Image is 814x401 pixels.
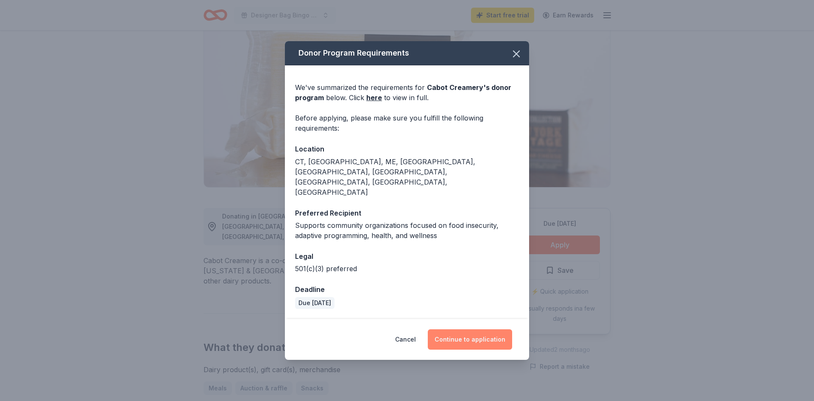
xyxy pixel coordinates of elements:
a: here [366,93,382,103]
button: Continue to application [428,329,512,350]
div: Location [295,143,519,154]
div: Preferred Recipient [295,208,519,219]
div: We've summarized the requirements for below. Click to view in full. [295,82,519,103]
div: Before applying, please make sure you fulfill the following requirements: [295,113,519,133]
div: 501(c)(3) preferred [295,264,519,274]
div: Legal [295,251,519,262]
div: Due [DATE] [295,297,335,309]
div: Deadline [295,284,519,295]
div: Donor Program Requirements [285,41,529,65]
button: Cancel [395,329,416,350]
div: CT, [GEOGRAPHIC_DATA], ME, [GEOGRAPHIC_DATA], [GEOGRAPHIC_DATA], [GEOGRAPHIC_DATA], [GEOGRAPHIC_D... [295,157,519,197]
div: Supports community organizations focused on food insecurity, adaptive programming, health, and we... [295,220,519,241]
